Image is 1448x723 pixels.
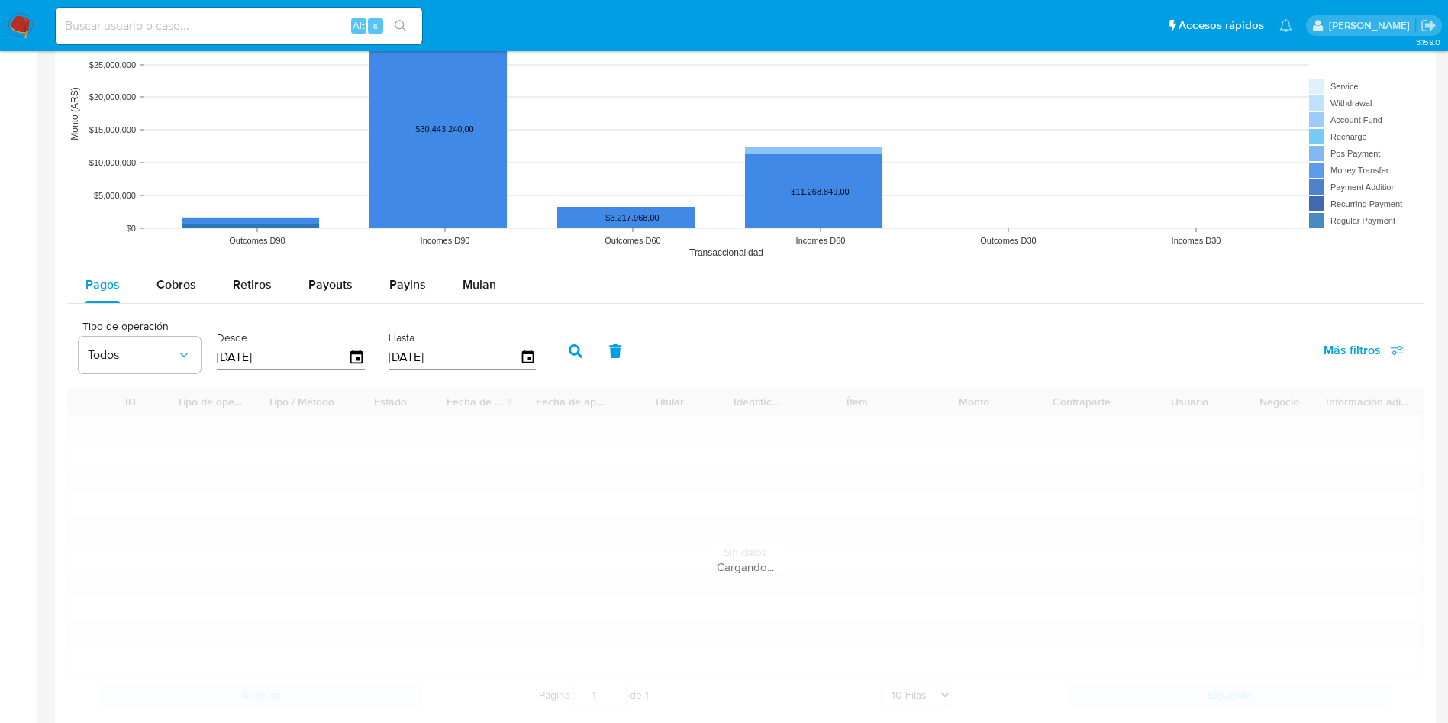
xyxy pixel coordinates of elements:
[1416,36,1440,48] span: 3.158.0
[373,18,378,33] span: s
[385,15,416,37] button: search-icon
[56,16,422,36] input: Buscar usuario o caso...
[1329,18,1415,33] p: gustavo.deseta@mercadolibre.com
[353,18,365,33] span: Alt
[1421,18,1437,34] a: Salir
[1279,19,1292,32] a: Notificaciones
[1179,18,1264,34] span: Accesos rápidos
